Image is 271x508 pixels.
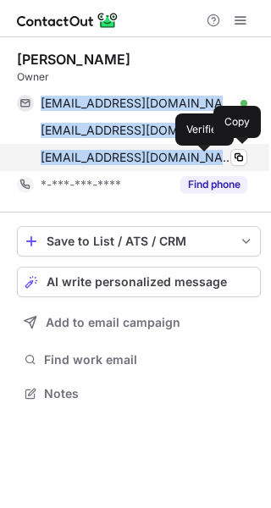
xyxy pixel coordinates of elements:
[44,352,254,367] span: Find work email
[17,10,119,30] img: ContactOut v5.3.10
[47,275,227,289] span: AI write personalized message
[41,150,235,165] span: [EMAIL_ADDRESS][DOMAIN_NAME]
[47,235,231,248] div: Save to List / ATS / CRM
[41,96,235,111] span: [EMAIL_ADDRESS][DOMAIN_NAME]
[180,176,247,193] button: Reveal Button
[17,348,261,372] button: Find work email
[17,51,130,68] div: [PERSON_NAME]
[41,123,235,138] span: [EMAIL_ADDRESS][DOMAIN_NAME]
[17,69,261,85] div: Owner
[46,316,180,329] span: Add to email campaign
[17,226,261,257] button: save-profile-one-click
[17,267,261,297] button: AI write personalized message
[17,382,261,406] button: Notes
[44,386,254,401] span: Notes
[17,307,261,338] button: Add to email campaign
